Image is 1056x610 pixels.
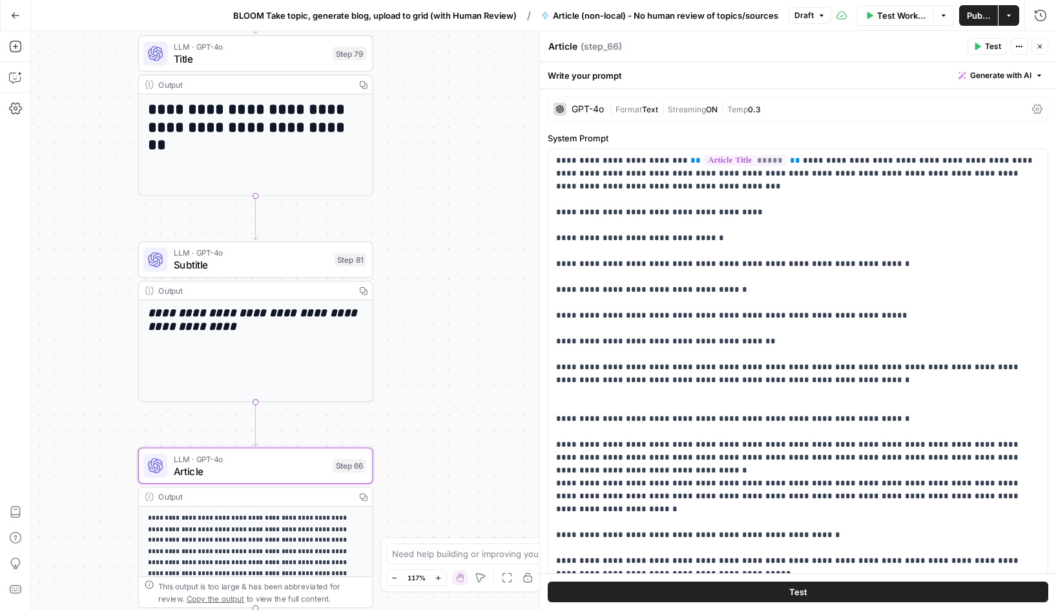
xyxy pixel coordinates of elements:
[548,40,577,53] textarea: Article
[225,5,524,26] button: BLOOM Take topic, generate blog, upload to grid (with Human Review)
[158,79,349,91] div: Output
[748,105,761,114] span: 0.3
[333,459,366,473] div: Step 66
[789,585,807,598] span: Test
[658,102,668,115] span: |
[187,594,244,603] span: Copy the output
[548,132,1048,145] label: System Prompt
[253,402,258,446] g: Edge from step_81 to step_66
[727,105,748,114] span: Temp
[970,70,1031,81] span: Generate with AI
[408,573,426,583] span: 117%
[668,105,706,114] span: Streaming
[985,41,1001,52] span: Test
[877,9,926,22] span: Test Workflow
[174,463,327,478] span: Article
[959,5,998,26] button: Publish
[158,491,349,503] div: Output
[540,62,1056,88] div: Write your prompt
[233,9,517,22] span: BLOOM Take topic, generate blog, upload to grid (with Human Review)
[789,7,831,24] button: Draft
[158,285,349,297] div: Output
[548,582,1048,602] button: Test
[553,9,778,22] span: Article (non-local) - No human review of topics/sources
[572,105,604,114] div: GPT-4o
[968,38,1007,55] button: Test
[253,196,258,240] g: Edge from step_79 to step_81
[533,5,786,26] button: Article (non-local) - No human review of topics/sources
[581,40,622,53] span: ( step_66 )
[616,105,642,114] span: Format
[794,10,814,21] span: Draft
[174,51,327,66] span: Title
[967,9,990,22] span: Publish
[718,102,727,115] span: |
[174,41,327,53] span: LLM · GPT-4o
[333,46,366,60] div: Step 79
[158,580,366,605] div: This output is too large & has been abbreviated for review. to view the full content.
[335,253,366,267] div: Step 81
[706,105,718,114] span: ON
[527,8,531,23] span: /
[609,102,616,115] span: |
[174,453,327,465] span: LLM · GPT-4o
[642,105,658,114] span: Text
[174,247,328,259] span: LLM · GPT-4o
[857,5,933,26] button: Test Workflow
[953,67,1048,84] button: Generate with AI
[174,258,328,272] span: Subtitle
